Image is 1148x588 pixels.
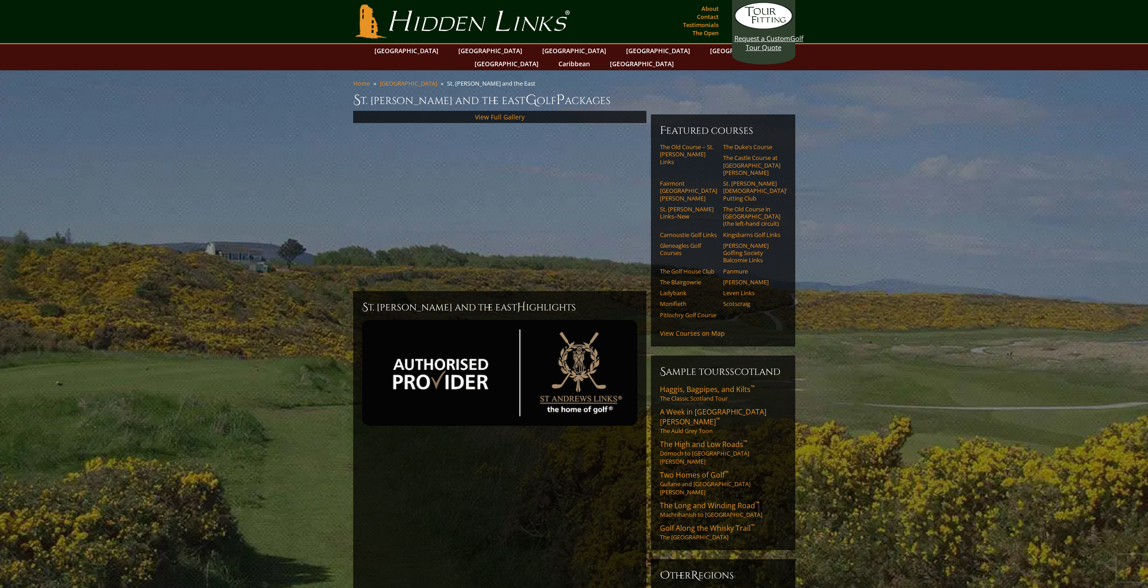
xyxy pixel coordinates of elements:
a: Testimonials [681,18,721,31]
h1: St. [PERSON_NAME] and the East olf ackages [353,91,795,109]
a: Caribbean [554,57,595,70]
span: The High and Low Roads [660,439,747,449]
span: G [526,91,537,109]
a: Fairmont [GEOGRAPHIC_DATA][PERSON_NAME] [660,180,717,202]
a: [PERSON_NAME] Golfing Society Balcomie Links [723,242,780,264]
li: St. [PERSON_NAME] and the East [447,79,539,87]
h6: Featured Courses [660,123,786,138]
a: View Courses on Map [660,329,725,337]
a: [GEOGRAPHIC_DATA] [370,44,443,57]
a: [PERSON_NAME] [723,278,780,286]
a: Carnoustie Golf Links [660,231,717,238]
span: H [517,300,526,315]
span: Haggis, Bagpipes, and Kilts [660,384,755,394]
a: The Duke’s Course [723,143,780,150]
a: The Golf House Club [660,268,717,275]
a: Scotscraig [723,300,780,307]
span: R [691,568,698,583]
span: P [556,91,565,109]
a: Gleneagles Golf Courses [660,242,717,257]
span: Two Homes of Golf [660,470,728,480]
a: The Old Course in [GEOGRAPHIC_DATA] (the left-hand circuit) [723,205,780,228]
a: The Old Course – St. [PERSON_NAME] Links [660,143,717,165]
a: Two Homes of Golf™Gullane and [GEOGRAPHIC_DATA][PERSON_NAME] [660,470,786,496]
a: [GEOGRAPHIC_DATA] [605,57,678,70]
a: Contact [695,10,721,23]
a: The High and Low Roads™Dornoch to [GEOGRAPHIC_DATA][PERSON_NAME] [660,439,786,465]
a: Home [353,79,370,87]
a: About [699,2,721,15]
span: The Long and Winding Road [660,501,759,511]
a: Leven Links [723,289,780,296]
a: Pitlochry Golf Course [660,311,717,319]
sup: ™ [751,383,755,391]
a: Request a CustomGolf Tour Quote [734,2,793,52]
a: [GEOGRAPHIC_DATA] [380,79,437,87]
span: Golf Along the Whisky Trail [660,523,755,533]
sup: ™ [716,416,720,424]
sup: ™ [724,469,728,477]
a: Golf Along the Whisky Trail™The [GEOGRAPHIC_DATA] [660,523,786,541]
a: The Castle Course at [GEOGRAPHIC_DATA][PERSON_NAME] [723,154,780,176]
a: St. [PERSON_NAME] Links–New [660,205,717,220]
img: st-andrews-authorized-provider-2 [362,320,637,426]
a: Kingsbarns Golf Links [723,231,780,238]
a: View Full Gallery [475,113,525,121]
a: A Week in [GEOGRAPHIC_DATA][PERSON_NAME]™The Auld Grey Toon [660,407,786,435]
h2: St. [PERSON_NAME] and the East ighlights [362,300,637,315]
span: O [660,568,670,583]
a: The Blairgowrie [660,278,717,286]
sup: ™ [743,438,747,446]
sup: ™ [755,500,759,507]
a: [GEOGRAPHIC_DATA] [470,57,543,70]
span: A Week in [GEOGRAPHIC_DATA][PERSON_NAME] [660,407,766,427]
sup: ™ [751,522,755,530]
a: [GEOGRAPHIC_DATA] [622,44,695,57]
a: Panmure [723,268,780,275]
a: [GEOGRAPHIC_DATA] [538,44,611,57]
a: [GEOGRAPHIC_DATA] [705,44,779,57]
h6: ther egions [660,568,786,583]
a: Haggis, Bagpipes, and Kilts™The Classic Scotland Tour [660,384,786,402]
a: [GEOGRAPHIC_DATA] [454,44,527,57]
a: St. [PERSON_NAME] [DEMOGRAPHIC_DATA]’ Putting Club [723,180,780,202]
a: The Long and Winding Road™Machrihanish to [GEOGRAPHIC_DATA] [660,501,786,519]
span: Request a Custom [734,34,790,43]
h6: Sample ToursScotland [660,365,786,379]
a: Ladybank [660,289,717,296]
a: The Open [690,27,721,39]
a: Monifieth [660,300,717,307]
